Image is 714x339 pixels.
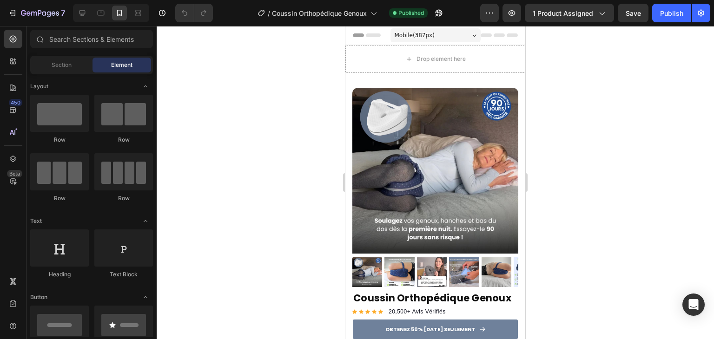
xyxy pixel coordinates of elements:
span: Text [30,217,42,225]
div: Row [30,194,89,202]
div: Row [30,136,89,144]
button: 7 [4,4,69,22]
span: Button [30,293,47,301]
div: Text Block [94,270,153,279]
div: Undo/Redo [175,4,213,22]
span: Toggle open [138,290,153,305]
p: 7 [61,7,65,19]
div: 450 [9,99,22,106]
button: 1 product assigned [525,4,614,22]
span: Section [52,61,72,69]
div: Row [94,194,153,202]
span: Published [398,9,424,17]
span: Layout [30,82,48,91]
div: Heading [30,270,89,279]
button: Publish [652,4,691,22]
div: Publish [660,8,683,18]
span: Toggle open [138,79,153,94]
button: Save [618,4,648,22]
input: Search Sections & Elements [30,30,153,48]
span: Coussin Orthopédique Genoux [272,8,367,18]
span: 1 product assigned [533,8,593,18]
span: / [268,8,270,18]
span: Element [111,61,132,69]
span: Save [626,9,641,17]
div: Open Intercom Messenger [682,293,705,316]
div: Row [94,136,153,144]
div: Beta [7,170,22,177]
span: Toggle open [138,214,153,228]
iframe: Design area [345,26,525,339]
